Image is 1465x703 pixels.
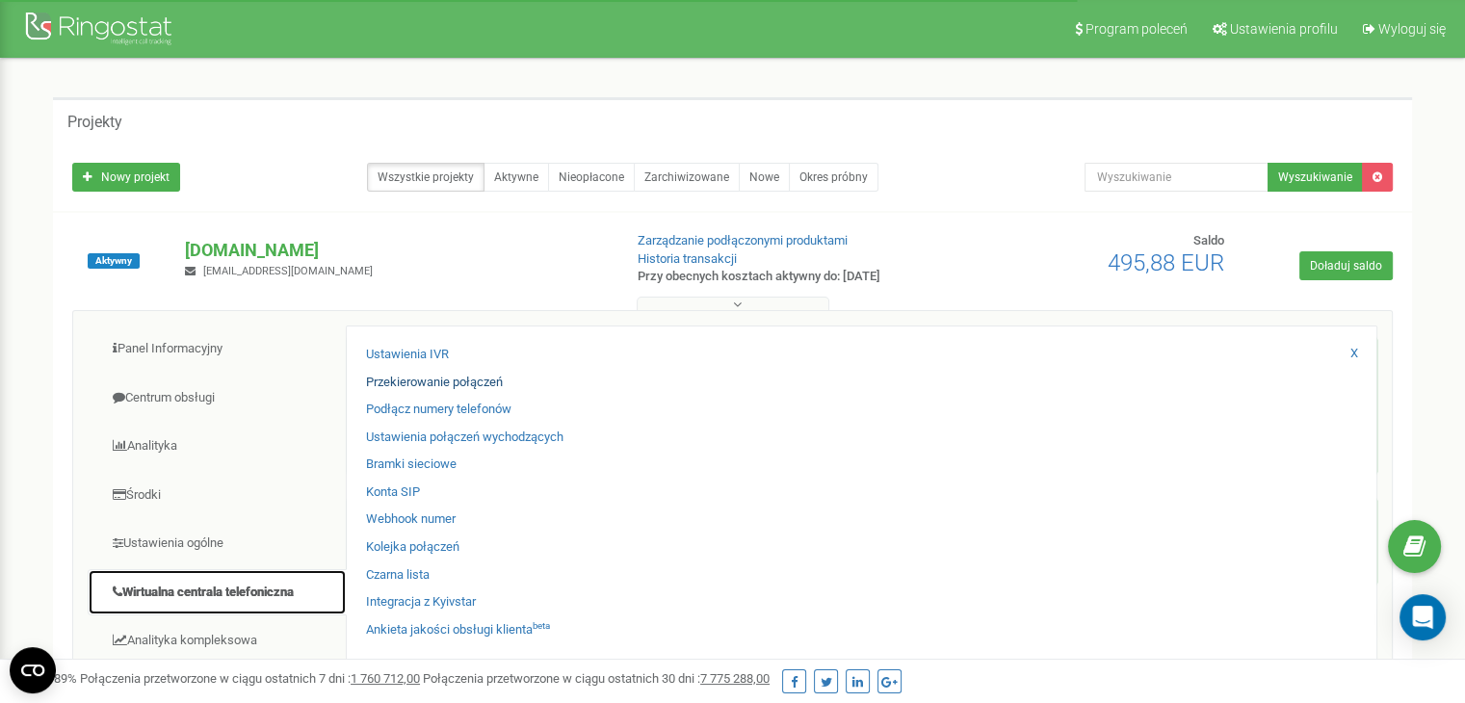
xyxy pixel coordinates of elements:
[88,617,347,664] a: Analityka kompleksowa
[351,671,420,686] u: 1 760 712,00
[366,593,476,612] a: Integracja z Kyivstar
[88,253,140,269] span: Aktywny
[700,671,770,686] u: 7 775 288,00
[366,401,511,419] a: Podłącz numery telefonów
[533,620,550,631] sup: beta
[203,265,373,277] span: [EMAIL_ADDRESS][DOMAIN_NAME]
[367,163,484,192] a: Wszystkie projekty
[88,520,347,567] a: Ustawienia ogólne
[366,456,457,474] a: Bramki sieciowe
[10,647,56,693] button: Open CMP widget
[366,566,430,585] a: Czarna lista
[1108,249,1224,276] span: 495,88 EUR
[88,472,347,519] a: Środki
[1193,233,1224,247] span: Saldo
[88,375,347,422] a: Centrum obsługi
[366,510,456,529] a: Webhook numer
[366,538,459,557] a: Kolejka połączeń
[366,429,563,447] a: Ustawienia połączeń wychodzących
[638,251,737,266] a: Historia transakcji
[80,671,420,686] span: Połączenia przetworzone w ciągu ostatnich 7 dni :
[638,268,946,286] p: Przy obecnych kosztach aktywny do: [DATE]
[1085,163,1269,192] input: Wyszukiwanie
[1268,163,1363,192] button: Wyszukiwanie
[366,483,420,502] a: Konta SIP
[1378,21,1446,37] span: Wyloguj się
[1400,594,1446,640] div: Open Intercom Messenger
[423,671,770,686] span: Połączenia przetworzone w ciągu ostatnich 30 dni :
[484,163,549,192] a: Aktywne
[366,621,550,639] a: Ankieta jakości obsługi klientabeta
[739,163,790,192] a: Nowe
[548,163,635,192] a: Nieopłacone
[789,163,878,192] a: Okres próbny
[366,346,449,364] a: Ustawienia IVR
[634,163,740,192] a: Zarchiwizowane
[88,423,347,470] a: Analityka
[185,238,606,263] p: [DOMAIN_NAME]
[67,114,122,131] h5: Projekty
[366,374,503,392] a: Przekierowanie połączeń
[1299,251,1393,280] a: Doładuj saldo
[1230,21,1338,37] span: Ustawienia profilu
[88,325,347,373] a: Panel Informacyjny
[638,233,848,247] a: Zarządzanie podłączonymi produktami
[1350,345,1358,363] a: X
[1086,21,1188,37] span: Program poleceń
[72,163,180,192] a: Nowy projekt
[88,569,347,616] a: Wirtualna centrala telefoniczna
